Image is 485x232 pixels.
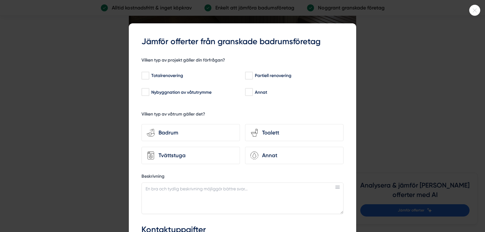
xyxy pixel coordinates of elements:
[141,89,149,95] input: Nybyggnation av våtutrymme
[245,73,252,79] input: Partiell renovering
[141,111,205,119] h5: Vilken typ av våtrum gäller det?
[141,173,344,181] label: Beskrivning
[141,57,225,65] h5: Vilken typ av projekt gäller din förfrågan?
[141,36,344,47] h3: Jämför offerter från granskade badrumsföretag
[141,73,149,79] input: Totalrenovering
[245,89,252,95] input: Annat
